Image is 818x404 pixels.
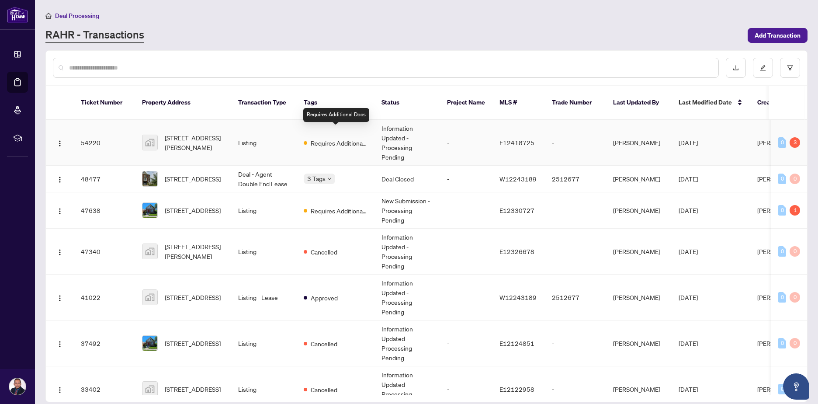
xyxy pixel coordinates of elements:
[142,244,157,259] img: thumbnail-img
[142,135,157,150] img: thumbnail-img
[327,177,332,181] span: down
[606,120,672,166] td: [PERSON_NAME]
[757,385,804,393] span: [PERSON_NAME]
[165,293,221,302] span: [STREET_ADDRESS]
[757,293,804,301] span: [PERSON_NAME]
[142,336,157,351] img: thumbnail-img
[606,275,672,320] td: [PERSON_NAME]
[679,339,698,347] span: [DATE]
[165,133,224,152] span: [STREET_ADDRESS][PERSON_NAME]
[545,229,606,275] td: -
[231,229,297,275] td: Listing
[231,86,297,120] th: Transaction Type
[440,86,492,120] th: Project Name
[311,339,337,348] span: Cancelled
[307,174,326,184] span: 3 Tags
[56,295,63,302] img: Logo
[440,275,492,320] td: -
[787,65,793,71] span: filter
[142,203,157,218] img: thumbnail-img
[74,320,135,366] td: 37492
[606,192,672,229] td: [PERSON_NAME]
[679,385,698,393] span: [DATE]
[231,275,297,320] td: Listing - Lease
[679,139,698,146] span: [DATE]
[672,86,750,120] th: Last Modified Date
[53,172,67,186] button: Logo
[440,320,492,366] td: -
[753,58,773,78] button: edit
[778,292,786,303] div: 0
[53,203,67,217] button: Logo
[374,120,440,166] td: Information Updated - Processing Pending
[545,166,606,192] td: 2512677
[74,86,135,120] th: Ticket Number
[297,86,374,120] th: Tags
[760,65,766,71] span: edit
[778,174,786,184] div: 0
[74,275,135,320] td: 41022
[499,206,534,214] span: E12330727
[165,205,221,215] span: [STREET_ADDRESS]
[311,293,338,303] span: Approved
[311,247,337,257] span: Cancelled
[311,206,367,216] span: Requires Additional Docs
[757,247,804,255] span: [PERSON_NAME]
[165,242,224,261] span: [STREET_ADDRESS][PERSON_NAME]
[545,86,606,120] th: Trade Number
[135,86,231,120] th: Property Address
[606,320,672,366] td: [PERSON_NAME]
[757,339,804,347] span: [PERSON_NAME]
[778,137,786,148] div: 0
[74,229,135,275] td: 47340
[142,382,157,397] img: thumbnail-img
[499,293,537,301] span: W12243189
[74,192,135,229] td: 47638
[757,175,804,183] span: [PERSON_NAME]
[726,58,746,78] button: download
[499,385,534,393] span: E12122958
[783,373,809,400] button: Open asap
[53,336,67,350] button: Logo
[374,86,440,120] th: Status
[755,28,801,42] span: Add Transaction
[56,176,63,183] img: Logo
[499,247,534,255] span: E12326678
[750,86,803,120] th: Created By
[790,246,800,257] div: 0
[545,120,606,166] td: -
[778,384,786,394] div: 0
[545,275,606,320] td: 2512677
[142,290,157,305] img: thumbnail-img
[56,249,63,256] img: Logo
[545,192,606,229] td: -
[45,13,52,19] span: home
[53,290,67,304] button: Logo
[74,166,135,192] td: 48477
[9,378,26,395] img: Profile Icon
[545,320,606,366] td: -
[606,166,672,192] td: [PERSON_NAME]
[679,175,698,183] span: [DATE]
[778,246,786,257] div: 0
[492,86,545,120] th: MLS #
[53,382,67,396] button: Logo
[679,206,698,214] span: [DATE]
[499,339,534,347] span: E12124851
[311,138,367,148] span: Requires Additional Docs
[374,275,440,320] td: Information Updated - Processing Pending
[440,120,492,166] td: -
[606,229,672,275] td: [PERSON_NAME]
[780,58,800,78] button: filter
[440,192,492,229] td: -
[56,208,63,215] img: Logo
[790,338,800,348] div: 0
[679,293,698,301] span: [DATE]
[53,136,67,150] button: Logo
[56,387,63,394] img: Logo
[790,174,800,184] div: 0
[499,175,537,183] span: W12243189
[790,205,800,216] div: 1
[790,137,800,148] div: 3
[142,171,157,186] img: thumbnail-img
